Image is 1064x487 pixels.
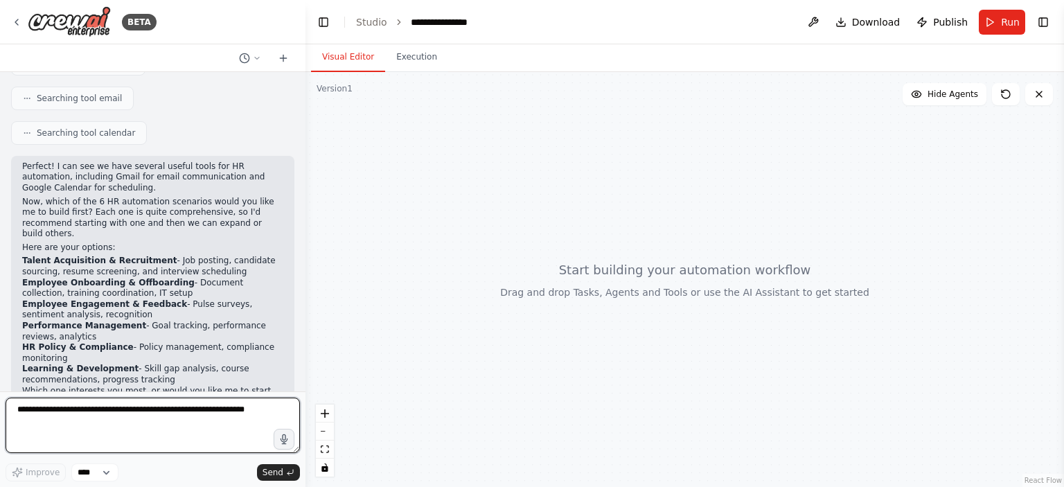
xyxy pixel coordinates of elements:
[37,93,122,104] span: Searching tool email
[830,10,906,35] button: Download
[6,463,66,481] button: Improve
[233,50,267,67] button: Switch to previous chat
[22,299,283,321] li: - Pulse surveys, sentiment analysis, recognition
[1025,477,1062,484] a: React Flow attribution
[852,15,901,29] span: Download
[22,299,187,309] strong: Employee Engagement & Feedback
[122,14,157,30] div: BETA
[28,6,111,37] img: Logo
[22,256,283,277] li: - Job posting, candidate sourcing, resume screening, and interview scheduling
[356,15,479,29] nav: breadcrumb
[257,464,300,481] button: Send
[22,364,139,373] strong: Learning & Development
[356,17,387,28] a: Studio
[274,429,294,450] button: Click to speak your automation idea
[22,256,177,265] strong: Talent Acquisition & Recruitment
[22,278,195,287] strong: Employee Onboarding & Offboarding
[311,43,385,72] button: Visual Editor
[22,342,283,364] li: - Policy management, compliance monitoring
[263,467,283,478] span: Send
[314,12,333,32] button: Hide left sidebar
[317,83,353,94] div: Version 1
[316,405,334,477] div: React Flow controls
[1001,15,1020,29] span: Run
[933,15,968,29] span: Publish
[22,242,283,254] p: Here are your options:
[316,441,334,459] button: fit view
[1034,12,1053,32] button: Show right sidebar
[385,43,448,72] button: Execution
[903,83,986,105] button: Hide Agents
[26,467,60,478] span: Improve
[22,161,283,194] p: Perfect! I can see we have several useful tools for HR automation, including Gmail for email comm...
[22,342,134,352] strong: HR Policy & Compliance
[22,364,283,385] li: - Skill gap analysis, course recommendations, progress tracking
[979,10,1025,35] button: Run
[37,127,135,139] span: Searching tool calendar
[928,89,978,100] span: Hide Agents
[911,10,973,35] button: Publish
[22,197,283,240] p: Now, which of the 6 HR automation scenarios would you like me to build first? Each one is quite c...
[316,405,334,423] button: zoom in
[272,50,294,67] button: Start a new chat
[22,278,283,299] li: - Document collection, training coordination, IT setup
[316,423,334,441] button: zoom out
[22,386,283,418] p: Which one interests you most, or would you like me to start with the automation since it's often ...
[22,321,146,330] strong: Performance Management
[316,459,334,477] button: toggle interactivity
[22,321,283,342] li: - Goal tracking, performance reviews, analytics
